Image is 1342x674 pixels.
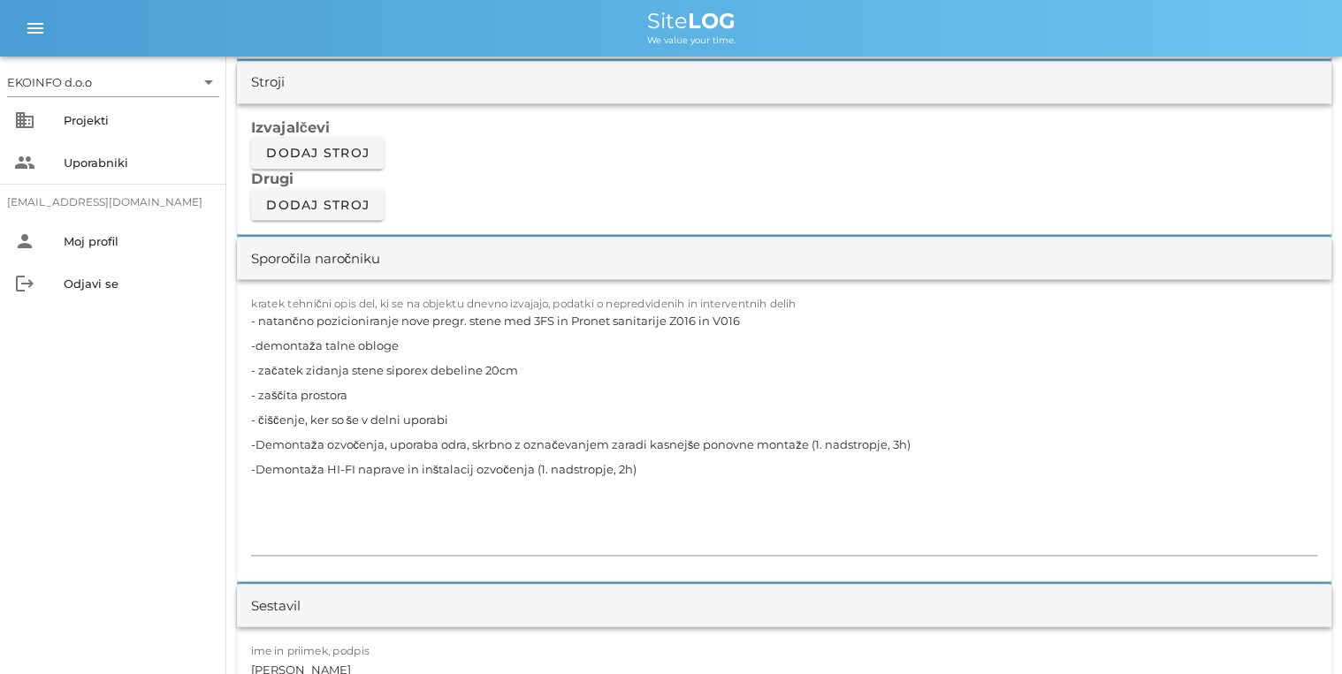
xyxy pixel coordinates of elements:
label: ime in priimek, podpis [251,644,370,657]
h3: Drugi [251,169,1317,188]
div: Odjavi se [64,276,212,291]
i: arrow_drop_down [198,72,219,93]
div: Pripomoček za klepet [1090,483,1342,674]
button: Dodaj stroj [251,188,384,220]
h3: Izvajalčevi [251,117,1317,137]
label: kratek tehnični opis del, ki se na objektu dnevno izvajajo, podatki o nepredvidenih in interventn... [251,297,797,310]
span: Site [647,8,736,34]
div: EKOINFO d.o.o [7,74,92,90]
i: person [14,231,35,252]
button: Dodaj stroj [251,137,384,169]
i: logout [14,273,35,294]
div: Projekti [64,113,212,127]
span: Dodaj stroj [265,145,370,161]
div: Stroji [251,72,285,93]
div: Uporabniki [64,155,212,170]
div: Moj profil [64,234,212,248]
div: Sporočila naročniku [251,248,380,269]
i: menu [25,18,46,39]
iframe: Chat Widget [1090,483,1342,674]
i: business [14,110,35,131]
span: We value your time. [647,34,736,46]
div: EKOINFO d.o.o [7,68,219,96]
div: Sestavil [251,595,301,616]
span: Dodaj stroj [265,196,370,212]
i: people [14,152,35,173]
b: LOG [688,8,736,34]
